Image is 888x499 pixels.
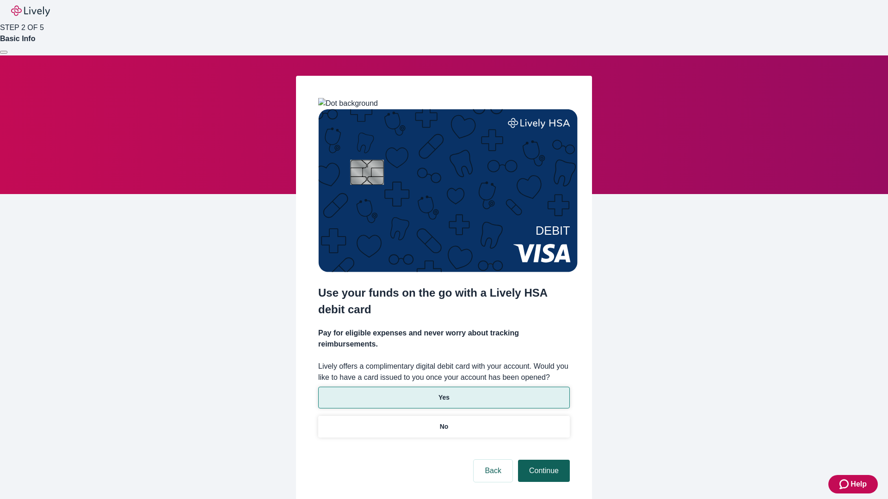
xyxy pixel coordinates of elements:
[318,285,570,318] h2: Use your funds on the go with a Lively HSA debit card
[318,98,378,109] img: Dot background
[318,361,570,383] label: Lively offers a complimentary digital debit card with your account. Would you like to have a card...
[839,479,851,490] svg: Zendesk support icon
[318,387,570,408] button: Yes
[318,416,570,438] button: No
[318,109,578,272] img: Debit card
[828,475,878,493] button: Zendesk support iconHelp
[11,6,50,17] img: Lively
[474,460,512,482] button: Back
[440,422,449,432] p: No
[438,393,450,402] p: Yes
[518,460,570,482] button: Continue
[851,479,867,490] span: Help
[318,328,570,350] h4: Pay for eligible expenses and never worry about tracking reimbursements.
